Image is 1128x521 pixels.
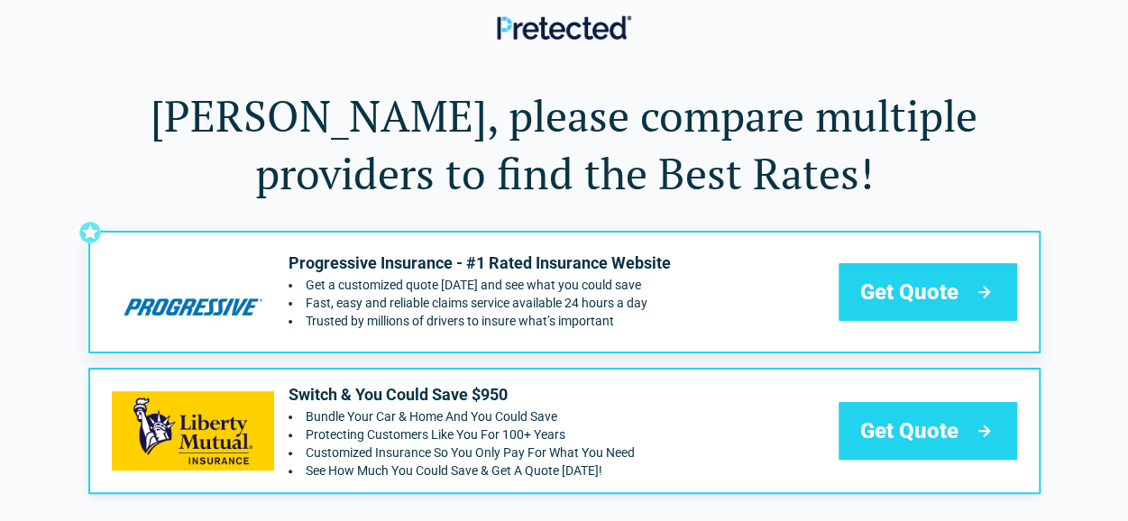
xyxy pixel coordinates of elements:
span: Get Quote [860,416,958,445]
span: Get Quote [860,278,958,306]
li: Get a customized quote today and see what you could save [289,278,671,292]
p: Switch & You Could Save $950 [289,384,635,406]
img: libertymutual's logo [112,391,274,470]
p: Progressive Insurance - #1 Rated Insurance Website [289,252,671,274]
li: Customized Insurance So You Only Pay For What You Need [289,445,635,460]
a: libertymutual's logoSwitch & You Could Save $950Bundle Your Car & Home And You Could SaveProtecti... [88,368,1041,494]
img: progressive's logo [112,252,274,331]
h1: [PERSON_NAME], please compare multiple providers to find the Best Rates! [88,87,1041,202]
li: Bundle Your Car & Home And You Could Save [289,409,635,424]
a: progressive's logoProgressive Insurance - #1 Rated Insurance WebsiteGet a customized quote [DATE]... [88,231,1041,353]
li: Trusted by millions of drivers to insure what’s important [289,314,671,328]
li: Protecting Customers Like You For 100+ Years [289,427,635,442]
li: See How Much You Could Save & Get A Quote Today! [289,463,635,478]
li: Fast, easy and reliable claims service available 24 hours a day [289,296,671,310]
